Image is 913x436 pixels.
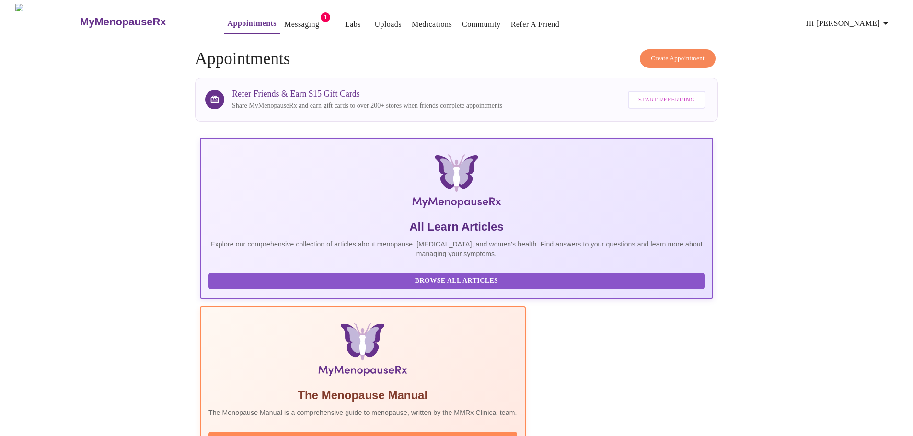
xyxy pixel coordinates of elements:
[638,94,695,105] span: Start Referring
[651,53,705,64] span: Create Appointment
[79,5,204,39] a: MyMenopauseRx
[257,323,468,380] img: Menopause Manual
[232,89,502,99] h3: Refer Friends & Earn $15 Gift Cards
[408,15,456,34] button: Medications
[462,18,501,31] a: Community
[228,17,277,30] a: Appointments
[458,15,505,34] button: Community
[640,49,716,68] button: Create Appointment
[224,14,280,34] button: Appointments
[628,91,705,109] button: Start Referring
[374,18,402,31] a: Uploads
[286,154,627,212] img: MyMenopauseRx Logo
[511,18,560,31] a: Refer a Friend
[802,14,895,33] button: Hi [PERSON_NAME]
[208,273,705,290] button: Browse All Articles
[321,12,330,22] span: 1
[345,18,361,31] a: Labs
[370,15,405,34] button: Uploads
[232,101,502,111] p: Share MyMenopauseRx and earn gift cards to over 200+ stores when friends complete appointments
[284,18,319,31] a: Messaging
[208,388,517,403] h5: The Menopause Manual
[412,18,452,31] a: Medications
[15,4,79,40] img: MyMenopauseRx Logo
[507,15,564,34] button: Refer a Friend
[806,17,891,30] span: Hi [PERSON_NAME]
[218,275,695,287] span: Browse All Articles
[280,15,323,34] button: Messaging
[625,86,708,113] a: Start Referring
[195,49,718,68] h4: Appointments
[208,219,705,235] h5: All Learn Articles
[208,239,705,258] p: Explore our comprehensive collection of articles about menopause, [MEDICAL_DATA], and women's hea...
[208,276,707,284] a: Browse All Articles
[80,16,166,28] h3: MyMenopauseRx
[208,408,517,417] p: The Menopause Manual is a comprehensive guide to menopause, written by the MMRx Clinical team.
[337,15,368,34] button: Labs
